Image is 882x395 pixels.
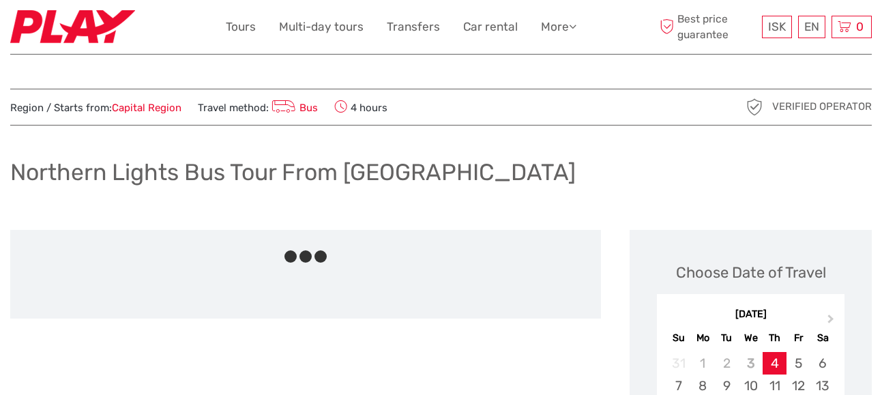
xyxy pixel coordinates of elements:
div: Th [763,329,787,347]
div: Fr [787,329,810,347]
button: Next Month [821,311,843,333]
div: [DATE] [657,308,844,322]
img: Fly Play [10,10,135,44]
div: We [739,329,763,347]
a: Capital Region [112,102,181,114]
div: Not available Tuesday, September 2nd, 2025 [715,352,739,375]
div: Su [666,329,690,347]
span: Region / Starts from: [10,101,181,115]
div: Tu [715,329,739,347]
a: Bus [269,102,318,114]
span: Travel method: [198,98,318,117]
div: Choose Friday, September 5th, 2025 [787,352,810,375]
div: Not available Sunday, August 31st, 2025 [666,352,690,375]
div: Not available Wednesday, September 3rd, 2025 [739,352,763,375]
a: Car rental [463,17,518,37]
div: Mo [691,329,715,347]
a: Tours [226,17,256,37]
div: Choose Date of Travel [676,262,826,283]
div: Choose Saturday, September 6th, 2025 [810,352,834,375]
div: EN [798,16,825,38]
a: More [541,17,576,37]
a: Multi-day tours [279,17,364,37]
a: Transfers [387,17,440,37]
span: Verified Operator [772,100,872,114]
span: 4 hours [334,98,387,117]
div: Choose Thursday, September 4th, 2025 [763,352,787,375]
div: Sa [810,329,834,347]
div: Not available Monday, September 1st, 2025 [691,352,715,375]
span: Best price guarantee [656,12,759,42]
img: verified_operator_grey_128.png [744,96,765,118]
h1: Northern Lights Bus Tour From [GEOGRAPHIC_DATA] [10,158,576,186]
span: ISK [768,20,786,33]
span: 0 [854,20,866,33]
